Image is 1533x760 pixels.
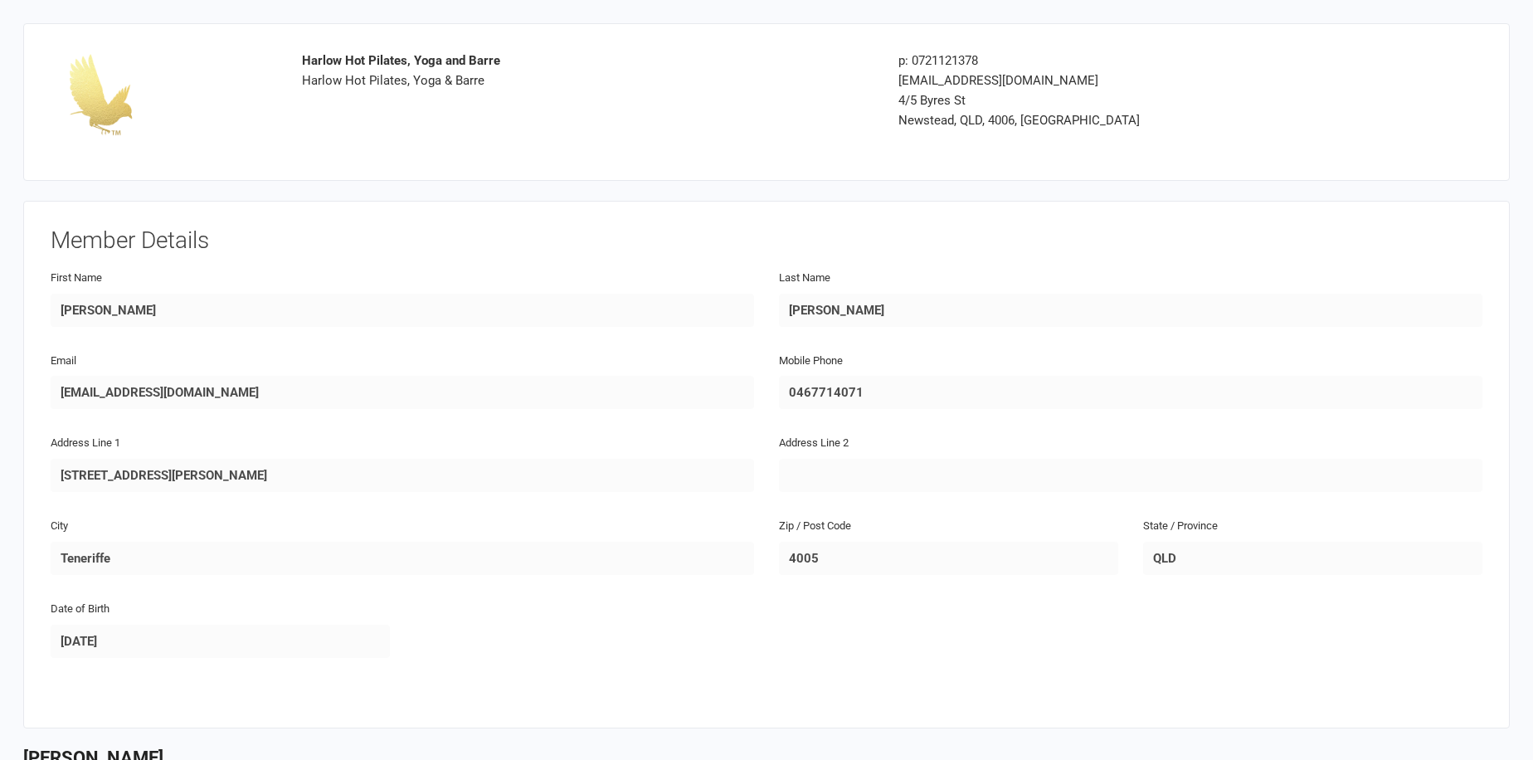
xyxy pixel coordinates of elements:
[779,435,849,452] label: Address Line 2
[898,110,1350,130] div: Newstead, QLD, 4006, [GEOGRAPHIC_DATA]
[51,601,109,618] label: Date of Birth
[779,353,843,370] label: Mobile Phone
[51,518,68,535] label: City
[898,90,1350,110] div: 4/5 Byres St
[51,228,1482,254] h3: Member Details
[63,51,138,139] img: 05d50001-ca91-42da-a255-003928a3029d.png
[302,53,500,68] strong: Harlow Hot Pilates, Yoga and Barre
[898,51,1350,71] div: p: 0721121378
[302,51,874,90] div: Harlow Hot Pilates, Yoga & Barre
[51,270,102,287] label: First Name
[779,270,830,287] label: Last Name
[779,518,851,535] label: Zip / Post Code
[1143,518,1218,535] label: State / Province
[898,71,1350,90] div: [EMAIL_ADDRESS][DOMAIN_NAME]
[51,353,76,370] label: Email
[51,435,120,452] label: Address Line 1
